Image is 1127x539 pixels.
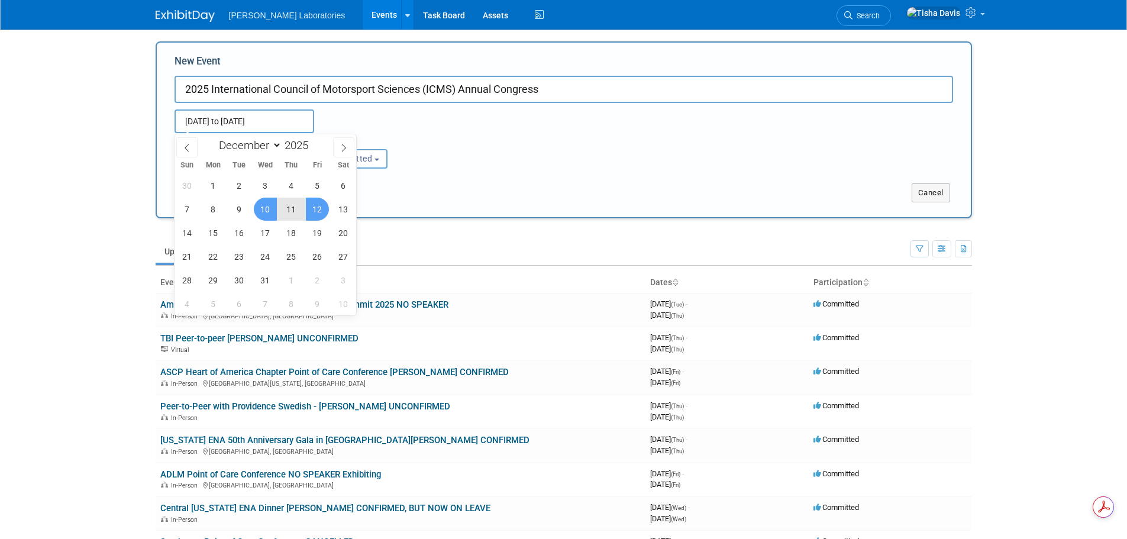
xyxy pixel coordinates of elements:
span: January 9, 2026 [306,292,329,315]
span: November 30, 2025 [176,174,199,197]
span: January 8, 2026 [280,292,303,315]
span: (Fri) [671,471,680,477]
span: December 20, 2025 [332,221,355,244]
img: ExhibitDay [156,10,215,22]
span: December 26, 2025 [306,245,329,268]
a: ADLM Point of Care Conference NO SPEAKER Exhibiting [160,469,381,480]
span: December 7, 2025 [176,198,199,221]
span: Committed [813,401,859,410]
span: December 4, 2025 [280,174,303,197]
span: December 13, 2025 [332,198,355,221]
th: Event [156,273,645,293]
span: December 6, 2025 [332,174,355,197]
img: In-Person Event [161,516,168,522]
a: [US_STATE] ENA 50th Anniversary Gala in [GEOGRAPHIC_DATA][PERSON_NAME] CONFIRMED [160,435,529,446]
span: - [682,469,684,478]
span: - [686,435,687,444]
span: December 16, 2025 [228,221,251,244]
span: December 15, 2025 [202,221,225,244]
span: December 19, 2025 [306,221,329,244]
span: December 27, 2025 [332,245,355,268]
a: TBI Peer-to-peer [PERSON_NAME] UNCONFIRMED [160,333,359,344]
span: December 5, 2025 [306,174,329,197]
span: Committed [813,469,859,478]
a: Sort by Participation Type [863,277,868,287]
span: In-Person [171,312,201,320]
input: Start Date - End Date [175,109,314,133]
a: Central [US_STATE] ENA Dinner [PERSON_NAME] CONFIRMED, BUT NOW ON LEAVE [160,503,490,514]
span: December 17, 2025 [254,221,277,244]
span: [DATE] [650,401,687,410]
span: [DATE] [650,503,690,512]
span: - [688,503,690,512]
span: Committed [813,299,859,308]
span: December 2, 2025 [228,174,251,197]
img: Tisha Davis [906,7,961,20]
th: Participation [809,273,972,293]
span: (Thu) [671,403,684,409]
span: (Thu) [671,437,684,443]
span: January 5, 2026 [202,292,225,315]
span: December 24, 2025 [254,245,277,268]
span: In-Person [171,516,201,524]
span: In-Person [171,414,201,422]
span: December 21, 2025 [176,245,199,268]
span: (Thu) [671,312,684,319]
span: [DATE] [650,514,686,523]
span: [DATE] [650,446,684,455]
span: (Thu) [671,448,684,454]
img: In-Person Event [161,482,168,488]
span: December 14, 2025 [176,221,199,244]
span: Committed [813,503,859,512]
span: December 9, 2025 [228,198,251,221]
span: Committed [813,435,859,444]
a: ASCP Heart of America Chapter Point of Care Conference [PERSON_NAME] CONFIRMED [160,367,509,377]
span: (Fri) [671,380,680,386]
span: January 1, 2026 [280,269,303,292]
span: January 4, 2026 [176,292,199,315]
span: - [686,401,687,410]
span: December 1, 2025 [202,174,225,197]
a: Search [837,5,891,26]
div: Participation: [307,133,422,149]
span: (Tue) [671,301,684,308]
div: [GEOGRAPHIC_DATA], [GEOGRAPHIC_DATA] [160,480,641,489]
span: [DATE] [650,412,684,421]
span: December 23, 2025 [228,245,251,268]
span: Sun [175,162,201,169]
span: (Thu) [671,335,684,341]
a: Sort by Start Date [672,277,678,287]
span: Wed [252,162,278,169]
a: Upcoming12 [156,240,225,263]
div: [GEOGRAPHIC_DATA][US_STATE], [GEOGRAPHIC_DATA] [160,378,641,388]
span: (Wed) [671,505,686,511]
span: December 3, 2025 [254,174,277,197]
span: (Thu) [671,414,684,421]
span: In-Person [171,448,201,456]
span: [DATE] [650,333,687,342]
span: December 10, 2025 [254,198,277,221]
span: (Fri) [671,482,680,488]
span: [PERSON_NAME] Laboratories [229,11,345,20]
span: Thu [278,162,304,169]
span: January 10, 2026 [332,292,355,315]
a: American College of Cardiology (ACC) Quality Summit 2025 NO SPEAKER [160,299,448,310]
span: (Wed) [671,516,686,522]
span: Sat [330,162,356,169]
span: - [686,299,687,308]
span: [DATE] [650,469,684,478]
span: December 12, 2025 [306,198,329,221]
div: Attendance / Format: [175,133,289,149]
a: Peer-to-Peer with Providence Swedish - [PERSON_NAME] UNCONFIRMED [160,401,450,412]
input: Name of Trade Show / Conference [175,76,953,103]
span: December 22, 2025 [202,245,225,268]
span: Virtual [171,346,192,354]
button: Cancel [912,183,950,202]
span: [DATE] [650,435,687,444]
img: In-Person Event [161,448,168,454]
span: Search [852,11,880,20]
span: December 31, 2025 [254,269,277,292]
span: (Fri) [671,369,680,375]
span: Mon [200,162,226,169]
span: [DATE] [650,344,684,353]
